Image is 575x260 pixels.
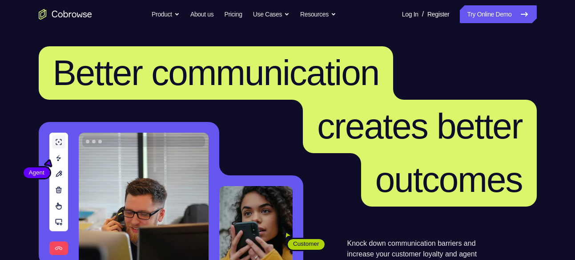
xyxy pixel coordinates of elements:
[460,5,536,23] a: Try Online Demo
[427,5,449,23] a: Register
[152,5,180,23] button: Product
[224,5,242,23] a: Pricing
[253,5,290,23] button: Use Cases
[317,106,522,146] span: creates better
[375,160,523,199] span: outcomes
[39,9,92,20] a: Go to the home page
[190,5,213,23] a: About us
[300,5,336,23] button: Resources
[402,5,418,23] a: Log In
[53,53,379,93] span: Better communication
[422,9,424,20] span: /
